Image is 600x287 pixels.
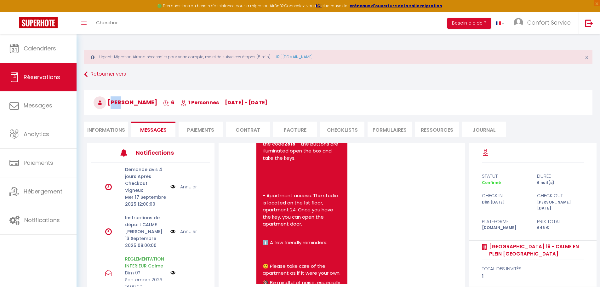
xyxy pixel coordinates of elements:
img: NO IMAGE [170,228,175,235]
div: statut [478,172,533,180]
span: Analytics [24,130,49,138]
span: Calendriers [24,44,56,52]
img: NO IMAGE [170,183,175,190]
div: durée [533,172,588,180]
a: créneaux d'ouverture de la salle migration [350,3,442,9]
button: Close [585,55,588,60]
li: CHECKLISTS [320,122,364,137]
a: Chercher [91,12,123,34]
li: FORMULAIRES [368,122,412,137]
strong: 2818 [284,141,295,147]
p: 😊 Please take care of the apartment as if it were your own. [263,263,341,277]
div: Prix total [533,218,588,225]
div: check in [478,192,533,199]
span: 6 [163,99,174,106]
div: [PERSON_NAME] [DATE] [533,199,588,211]
li: Facture [273,122,317,137]
img: logout [585,19,593,27]
div: 6 nuit(s) [533,180,588,186]
div: total des invités [482,265,584,273]
span: 1 Personnes [180,99,219,106]
div: Plateforme [478,218,533,225]
a: Annuler [180,183,197,190]
span: Messages [24,101,52,109]
div: Urgent : Migration Airbnb nécessaire pour votre compte, merci de suivre ces étapes (5 min) - [84,50,592,64]
li: Ressources [415,122,459,137]
span: [DATE] - [DATE] [225,99,267,106]
span: Réservations [24,73,60,81]
div: Dim [DATE] [478,199,533,211]
a: Retourner vers [84,69,592,80]
iframe: Chat [573,259,595,282]
span: Hébergement [24,187,62,195]
p: [PERSON_NAME] 13 Septembre 2025 08:00:00 [125,228,166,249]
div: 1 [482,273,584,280]
span: Confirmé [482,180,501,185]
p: - Apartment access: The studio is located on the 1st floor, apartment 24. Once you have the key, ... [263,192,341,228]
li: Journal [462,122,506,137]
span: Notifications [24,216,60,224]
p: Demande avis 4 jours Après Checkout Vigneux [125,166,166,194]
p: REGLEMENTATION INTERIEUR Calme [125,255,166,269]
a: Annuler [180,228,197,235]
a: ... Confort Service [509,12,579,34]
p: Instructions de départ CALME [125,214,166,228]
span: Chercher [96,19,118,26]
img: NO IMAGE [170,270,175,275]
a: [URL][DOMAIN_NAME] [273,54,312,60]
div: check out [533,192,588,199]
button: Ouvrir le widget de chat LiveChat [5,3,24,21]
span: Confort Service [527,19,571,26]
span: Messages [140,126,167,134]
div: 646 € [533,225,588,231]
h3: Notifications [136,146,186,160]
span: Paiements [24,159,53,167]
p: Mer 17 Septembre 2025 12:00:00 [125,194,166,208]
span: [PERSON_NAME] [94,98,157,106]
p: ℹ️ A few friendly reminders: [263,239,341,246]
span: × [585,54,588,61]
img: ... [514,18,523,27]
img: Super Booking [19,17,58,28]
li: Contrat [226,122,270,137]
a: [GEOGRAPHIC_DATA] 19 - Calme en plein [GEOGRAPHIC_DATA] [487,243,584,258]
button: Besoin d'aide ? [447,18,491,29]
li: Informations [84,122,128,137]
li: Paiements [179,122,223,137]
a: ICI [316,3,322,9]
div: [DOMAIN_NAME] [478,225,533,231]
